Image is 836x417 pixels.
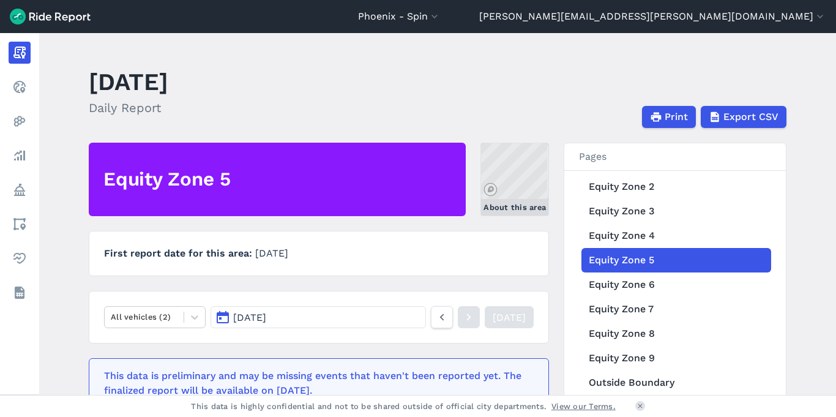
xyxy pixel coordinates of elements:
a: Equity Zone 4 [581,224,771,248]
a: Datasets [9,282,31,304]
button: Print [642,106,696,128]
a: Equity Zone 2 [581,175,771,199]
img: Ride Report [10,9,91,24]
a: Equity Zone 9 [581,346,771,370]
span: Print [665,110,688,124]
a: Areas [9,213,31,235]
button: Phoenix - Spin [358,9,441,24]
span: Export CSV [723,110,778,124]
span: [DATE] [233,312,266,323]
h2: Equity Zone 5 [103,166,231,193]
a: Outside Boundary [581,370,771,395]
button: [DATE] [211,306,426,328]
a: Equity Zone 3 [581,199,771,224]
a: View our Terms. [551,400,616,412]
a: Health [9,247,31,269]
a: [DATE] [485,306,534,328]
a: Policy [9,179,31,201]
h2: Daily Report [89,99,168,117]
h1: [DATE] [89,65,168,99]
a: Equity Zone 8 [581,321,771,346]
span: [DATE] [255,247,288,259]
a: Report [9,42,31,64]
a: Equity Zone 5 [581,248,771,272]
h3: Pages [564,143,786,171]
div: This data is preliminary and may be missing events that haven't been reported yet. The finalized ... [104,369,526,398]
a: Equity Zone 7 [581,297,771,321]
a: Analyze [9,145,31,167]
span: First report date for this area [104,247,255,259]
button: [PERSON_NAME][EMAIL_ADDRESS][PERSON_NAME][DOMAIN_NAME] [479,9,826,24]
a: Realtime [9,76,31,98]
a: Heatmaps [9,110,31,132]
a: About this area [480,143,549,216]
button: Export CSV [701,106,786,128]
a: Equity Zone 6 [581,272,771,297]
